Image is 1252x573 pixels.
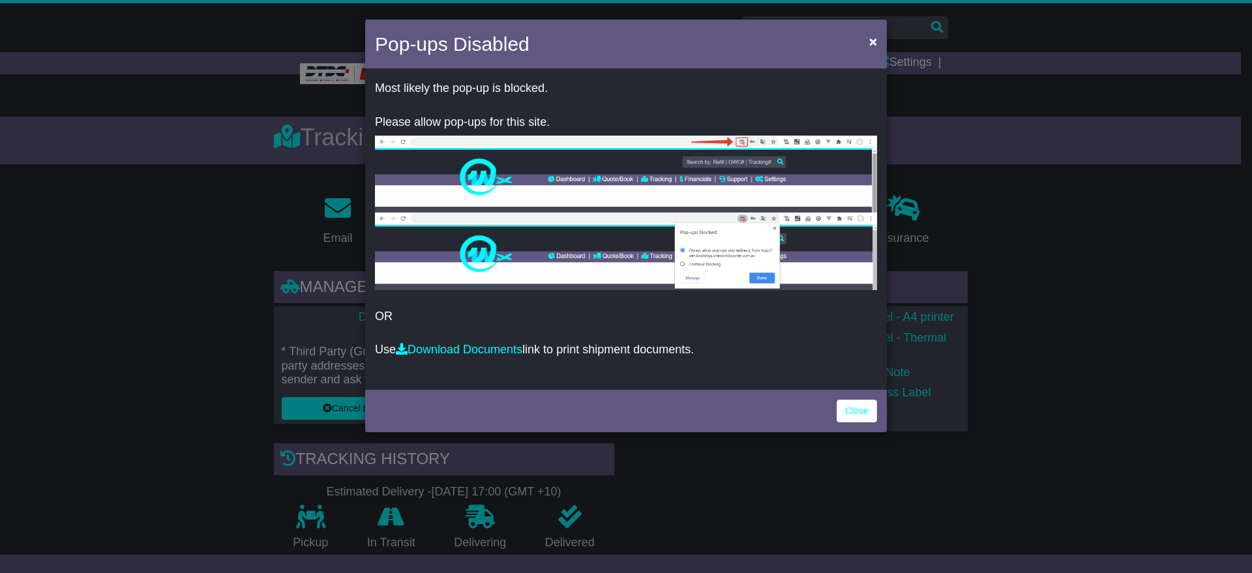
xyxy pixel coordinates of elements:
[837,400,877,422] a: Close
[375,29,529,59] h4: Pop-ups Disabled
[375,136,877,213] img: allow-popup-1.png
[375,81,877,96] p: Most likely the pop-up is blocked.
[396,343,522,356] a: Download Documents
[375,115,877,130] p: Please allow pop-ups for this site.
[869,34,877,49] span: ×
[375,213,877,290] img: allow-popup-2.png
[375,343,877,357] p: Use link to print shipment documents.
[863,28,884,55] button: Close
[365,72,887,387] div: OR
